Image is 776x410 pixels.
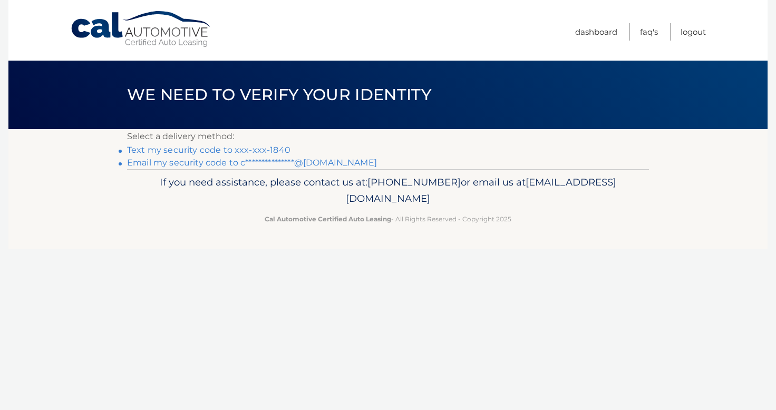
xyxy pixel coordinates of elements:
[681,23,706,41] a: Logout
[70,11,212,48] a: Cal Automotive
[127,129,649,144] p: Select a delivery method:
[134,174,642,208] p: If you need assistance, please contact us at: or email us at
[575,23,617,41] a: Dashboard
[367,176,461,188] span: [PHONE_NUMBER]
[134,213,642,224] p: - All Rights Reserved - Copyright 2025
[265,215,391,223] strong: Cal Automotive Certified Auto Leasing
[127,145,290,155] a: Text my security code to xxx-xxx-1840
[127,85,431,104] span: We need to verify your identity
[640,23,658,41] a: FAQ's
